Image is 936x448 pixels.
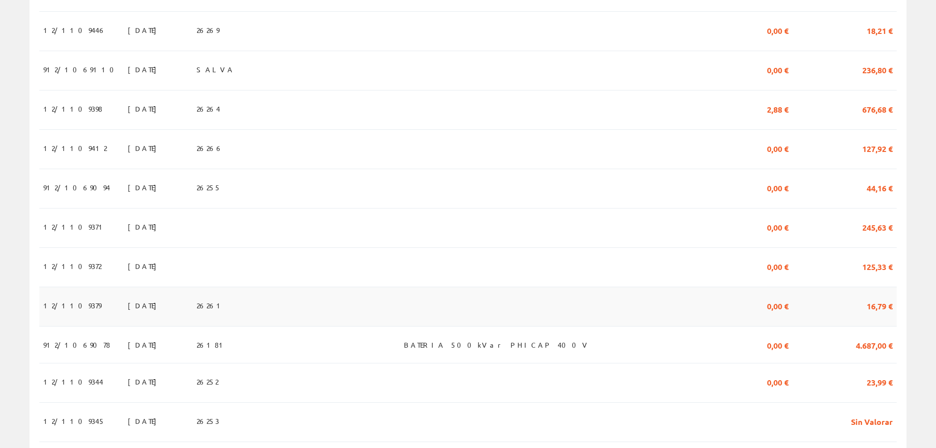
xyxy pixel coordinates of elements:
span: 0,00 € [767,258,789,274]
span: SALVA [197,61,234,78]
span: 0,00 € [767,218,789,235]
span: 12/1109371 [43,218,107,235]
span: 18,21 € [867,22,893,38]
span: 245,63 € [862,218,893,235]
span: 44,16 € [867,179,893,196]
span: [DATE] [128,373,162,390]
span: [DATE] [128,258,162,274]
span: 0,00 € [767,179,789,196]
span: 676,68 € [862,100,893,117]
span: [DATE] [128,61,162,78]
span: 26264 [197,100,220,117]
span: 26269 [197,22,219,38]
span: 12/1109446 [43,22,106,38]
span: 125,33 € [862,258,893,274]
span: 12/1109379 [43,297,101,314]
span: 12/1109344 [43,373,103,390]
span: 912/1069094 [43,179,110,196]
span: 26181 [197,336,227,353]
span: 26261 [197,297,225,314]
span: 127,92 € [862,140,893,156]
span: [DATE] [128,297,162,314]
span: [DATE] [128,218,162,235]
span: 0,00 € [767,61,789,78]
span: 0,00 € [767,373,789,390]
span: 12/1109372 [43,258,101,274]
span: [DATE] [128,336,162,353]
span: [DATE] [128,140,162,156]
span: 12/1109345 [43,413,105,429]
span: BATERIA 500kVar PHICAP 400V [404,336,590,353]
span: [DATE] [128,179,162,196]
span: 0,00 € [767,336,789,353]
span: Sin Valorar [851,413,893,429]
span: 26253 [197,413,219,429]
span: 12/1109412 [43,140,107,156]
span: 16,79 € [867,297,893,314]
span: 4.687,00 € [856,336,893,353]
span: 23,99 € [867,373,893,390]
span: 12/1109398 [43,100,102,117]
span: 26252 [197,373,218,390]
span: 236,80 € [862,61,893,78]
span: 912/1069078 [43,336,110,353]
span: 26266 [197,140,223,156]
span: 0,00 € [767,22,789,38]
span: [DATE] [128,22,162,38]
span: [DATE] [128,100,162,117]
span: 912/1069110 [43,61,120,78]
span: 2,88 € [767,100,789,117]
span: 0,00 € [767,140,789,156]
span: 0,00 € [767,297,789,314]
span: [DATE] [128,413,162,429]
span: 26255 [197,179,221,196]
